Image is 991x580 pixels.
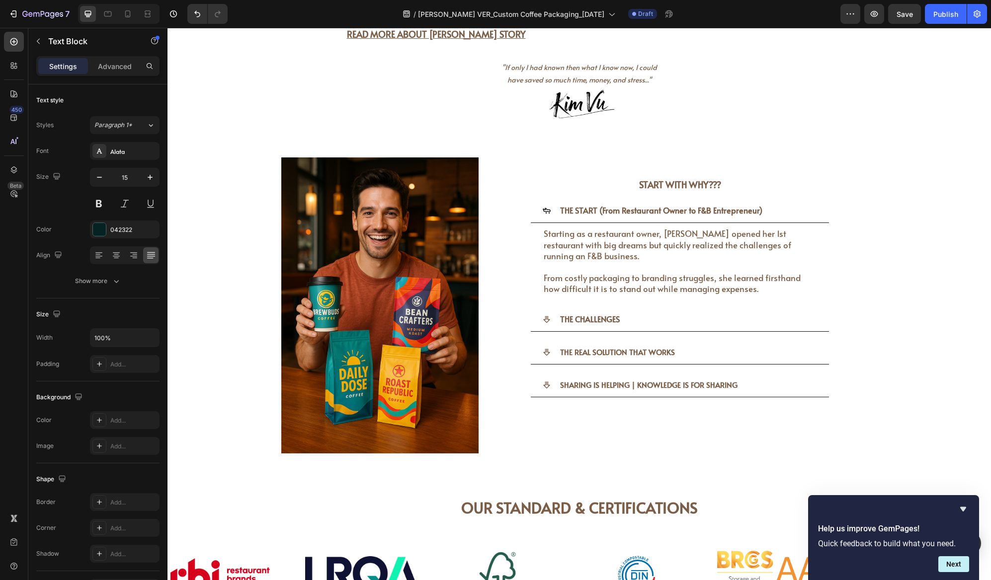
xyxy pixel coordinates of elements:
[334,35,490,44] span: "If only I had known then what I know now, I could
[110,225,157,234] div: 042322
[36,498,56,507] div: Border
[897,10,913,18] span: Save
[187,4,228,24] div: Undo/Redo
[110,416,157,425] div: Add...
[294,469,530,490] strong: OUR STANDARD & CERTIFICATIONS
[0,529,114,565] img: Alt image
[36,225,52,234] div: Color
[36,272,160,290] button: Show more
[393,319,507,329] strong: THE REAL SOLUTION THAT WORKS
[110,498,157,507] div: Add...
[36,96,64,105] div: Text style
[90,116,160,134] button: Paragraph 1*
[36,416,52,425] div: Color
[36,441,54,450] div: Image
[818,539,969,548] p: Quick feedback to build what you need.
[94,121,132,130] span: Paragraph 1*
[472,150,554,163] strong: START WITH WHY???
[550,523,663,571] img: Alt image
[110,442,157,451] div: Add...
[413,9,416,19] span: /
[36,146,49,155] div: Font
[340,47,484,57] span: have saved so much time, money, and stress..."
[167,28,991,580] iframe: Design area
[36,121,54,130] div: Styles
[447,524,492,569] img: Alt image
[110,147,157,156] div: Alata
[36,308,63,321] div: Size
[376,200,624,233] span: Starting as a restaurant owner, [PERSON_NAME] opened her 1st restaurant with big dreams but quick...
[393,286,452,296] strong: THE CHALLENGES
[4,4,74,24] button: 7
[7,182,24,190] div: Beta
[36,333,53,342] div: Width
[818,503,969,572] div: Help us improve GemPages!
[925,4,967,24] button: Publish
[36,391,84,404] div: Background
[65,8,70,20] p: 7
[114,130,311,426] img: gempages_554882697223209794-dde4bec6-855d-4c17-8b0f-e7f6c394578d.png
[110,360,157,369] div: Add...
[36,549,59,558] div: Shadow
[36,170,63,184] div: Size
[138,528,251,566] img: Alt image
[393,177,595,188] strong: THE START (From Restaurant Owner to F&B Entrepreneur)
[376,244,633,267] span: From costly packaging to branding struggles, she learned firsthand how difficult it is to stand o...
[933,9,958,19] div: Publish
[90,329,159,347] input: Auto
[309,521,354,572] img: Alt image
[48,35,133,47] p: Text Block
[36,523,56,532] div: Corner
[638,9,653,18] span: Draft
[957,503,969,515] button: Hide survey
[49,61,77,72] p: Settings
[687,519,800,575] img: gempages_554882697223209794-267a7a4f-47ea-4248-aba6-38d1c278af20.png
[36,249,64,262] div: Align
[938,556,969,572] button: Next question
[9,106,24,114] div: 450
[818,523,969,535] h2: Help us improve GemPages!
[393,352,570,362] strong: SHARING IS HELPING | KNOWLEDGE IS FOR SHARING
[110,524,157,533] div: Add...
[418,9,604,19] span: [PERSON_NAME] VER_Custom Coffee Packaging_[DATE]
[36,473,68,486] div: Shape
[98,61,132,72] p: Advanced
[375,59,449,91] img: gempages_554882697223209794-6de24b62-8d49-46ca-ad66-1a9744143b9b.png
[36,360,59,368] div: Padding
[888,4,921,24] button: Save
[75,276,121,286] div: Show more
[110,550,157,559] div: Add...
